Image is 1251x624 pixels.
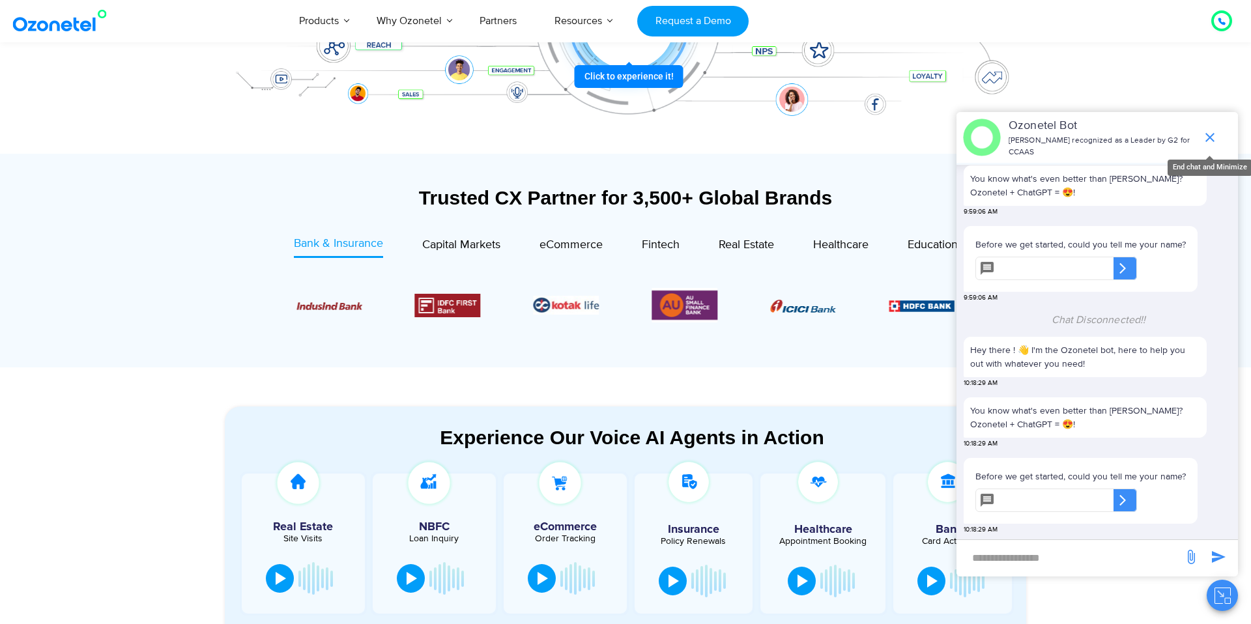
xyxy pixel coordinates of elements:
[964,439,998,449] span: 10:18:29 AM
[970,172,1200,199] p: You know what's even better than [PERSON_NAME]? Ozonetel + ChatGPT = 😍!
[975,470,1186,483] p: Before we get started, could you tell me your name?
[415,294,481,317] div: 4 / 6
[510,521,620,533] h5: eCommerce
[719,235,774,258] a: Real Estate
[770,298,836,313] div: 1 / 6
[539,238,603,252] span: eCommerce
[248,534,358,543] div: Site Visits
[642,238,680,252] span: Fintech
[813,238,869,252] span: Healthcare
[963,119,1001,156] img: header
[1205,544,1231,570] span: send message
[908,235,958,258] a: Education
[908,238,958,252] span: Education
[975,238,1186,251] p: Before we get started, could you tell me your name?
[539,235,603,258] a: eCommerce
[415,294,481,317] img: Picture12.png
[1197,124,1223,150] span: end chat or minimize
[379,521,489,533] h5: NBFC
[1178,544,1204,570] span: send message
[641,537,747,546] div: Policy Renewals
[770,300,836,313] img: Picture8.png
[770,524,876,535] h5: Healthcare
[642,235,680,258] a: Fintech
[964,207,998,217] span: 9:59:06 AM
[719,238,774,252] span: Real Estate
[1052,313,1146,326] span: Chat Disconnected!!
[379,534,489,543] div: Loan Inquiry
[248,521,358,533] h5: Real Estate
[652,288,717,322] div: 6 / 6
[534,296,599,315] img: Picture26.jpg
[641,524,747,535] h5: Insurance
[889,298,955,313] div: 2 / 6
[770,537,876,546] div: Appointment Booking
[534,296,599,315] div: 5 / 6
[637,6,749,36] a: Request a Demo
[1009,135,1196,158] p: [PERSON_NAME] recognized as a Leader by G2 for CCAAS
[900,524,1005,535] h5: Banks
[422,238,500,252] span: Capital Markets
[294,235,383,258] a: Bank & Insurance
[970,404,1200,431] p: You know what's even better than [PERSON_NAME]? Ozonetel + ChatGPT = 😍!
[510,534,620,543] div: Order Tracking
[296,288,955,322] div: Image Carousel
[964,525,998,535] span: 10:18:29 AM
[296,298,362,313] div: 3 / 6
[238,426,1026,449] div: Experience Our Voice AI Agents in Action
[225,186,1026,209] div: Trusted CX Partner for 3,500+ Global Brands
[294,236,383,251] span: Bank & Insurance
[964,293,998,303] span: 9:59:06 AM
[652,288,717,322] img: Picture13.png
[970,343,1200,371] p: Hey there ! 👋 I'm the Ozonetel bot, here to help you out with whatever you need!
[1207,580,1238,611] button: Close chat
[900,537,1005,546] div: Card Activation
[422,235,500,258] a: Capital Markets
[296,302,362,310] img: Picture10.png
[964,378,998,388] span: 10:18:29 AM
[963,546,1177,570] div: new-msg-input
[889,300,955,311] img: Picture9.png
[1009,117,1196,135] p: Ozonetel Bot
[813,235,869,258] a: Healthcare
